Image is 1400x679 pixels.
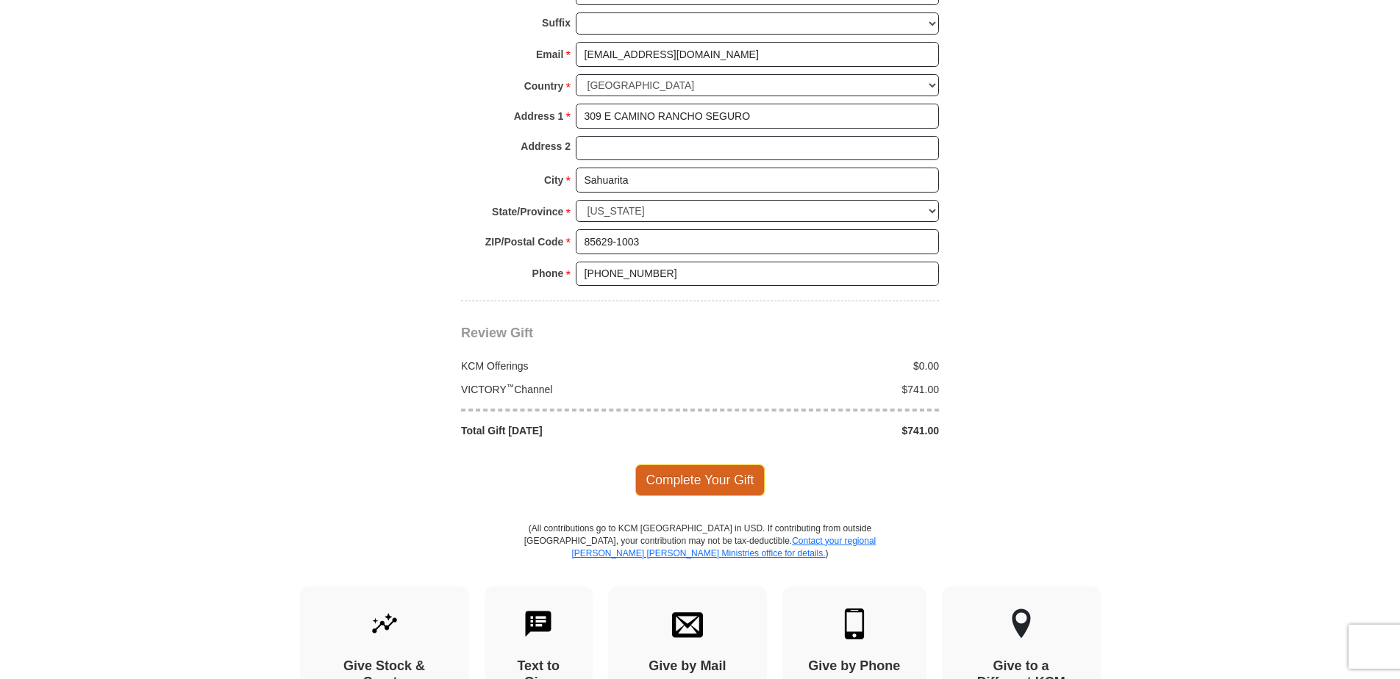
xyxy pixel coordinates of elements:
strong: ZIP/Postal Code [485,231,564,252]
strong: City [544,170,563,190]
a: Contact your regional [PERSON_NAME] [PERSON_NAME] Ministries office for details. [571,536,876,558]
div: $0.00 [700,359,947,373]
p: (All contributions go to KCM [GEOGRAPHIC_DATA] in USD. If contributing from outside [GEOGRAPHIC_D... [524,522,876,586]
strong: Phone [532,263,564,284]
div: $741.00 [700,382,947,397]
strong: State/Province [492,201,563,222]
strong: Email [536,44,563,65]
div: VICTORY Channel [454,382,701,397]
strong: Suffix [542,12,571,33]
div: KCM Offerings [454,359,701,373]
span: Review Gift [461,326,533,340]
span: Complete Your Gift [635,464,765,495]
strong: Address 1 [514,106,564,126]
img: give-by-stock.svg [369,608,400,639]
strong: Address 2 [521,136,571,157]
h4: Give by Mail [634,658,741,675]
img: envelope.svg [672,608,703,639]
div: $741.00 [700,423,947,438]
strong: Country [524,76,564,96]
h4: Give by Phone [808,658,901,675]
img: mobile.svg [839,608,870,639]
img: other-region [1011,608,1032,639]
sup: ™ [507,382,515,391]
img: text-to-give.svg [523,608,554,639]
div: Total Gift [DATE] [454,423,701,438]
